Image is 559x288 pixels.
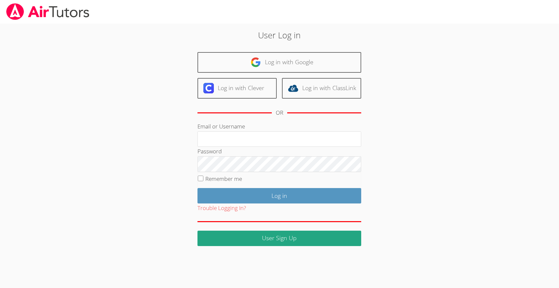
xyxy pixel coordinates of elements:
a: Log in with Clever [197,78,277,99]
img: google-logo-50288ca7cdecda66e5e0955fdab243c47b7ad437acaf1139b6f446037453330a.svg [251,57,261,67]
img: airtutors_banner-c4298cdbf04f3fff15de1276eac7730deb9818008684d7c2e4769d2f7ddbe033.png [6,3,90,20]
label: Password [197,147,222,155]
a: Log in with ClassLink [282,78,361,99]
a: User Sign Up [197,231,361,246]
img: classlink-logo-d6bb404cc1216ec64c9a2012d9dc4662098be43eaf13dc465df04b49fa7ab582.svg [288,83,298,93]
h2: User Log in [129,29,431,41]
a: Log in with Google [197,52,361,73]
div: OR [276,108,283,118]
button: Trouble Logging In? [197,203,246,213]
label: Email or Username [197,123,245,130]
img: clever-logo-6eab21bc6e7a338710f1a6ff85c0baf02591cd810cc4098c63d3a4b26e2feb20.svg [203,83,214,93]
label: Remember me [205,175,242,182]
input: Log in [197,188,361,203]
